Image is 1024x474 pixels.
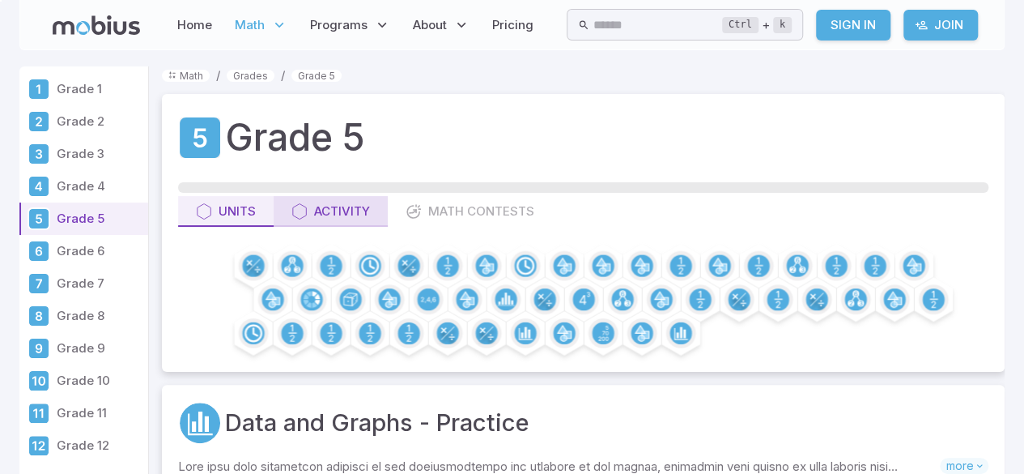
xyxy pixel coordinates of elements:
p: Grade 7 [57,275,142,293]
p: Grade 6 [57,242,142,260]
div: Grade 1 [28,78,50,100]
div: Grade 10 [28,369,50,392]
div: Grade 3 [28,143,50,165]
a: Grade 8 [19,300,148,332]
a: Grade 11 [19,397,148,429]
a: Sign In [816,10,890,41]
div: Grade 7 [28,272,50,295]
p: Grade 8 [57,307,142,325]
div: Activity [291,203,370,220]
li: / [216,66,220,84]
div: + [722,15,792,35]
a: Grade 4 [19,170,148,203]
a: Grade 5 [291,70,342,82]
a: Grades [227,70,274,82]
div: Grade 11 [28,402,50,425]
a: Data/Graphing [178,401,222,445]
p: Grade 9 [57,339,142,357]
p: Grade 12 [57,437,142,455]
p: Grade 11 [57,404,142,422]
a: Grade 1 [19,73,148,105]
h1: Grade 5 [225,110,365,165]
a: Grade 6 [19,235,148,267]
p: Grade 4 [57,177,142,195]
span: Math [235,16,265,34]
a: Math [162,70,210,82]
span: Programs [310,16,368,34]
p: Grade 3 [57,145,142,163]
kbd: Ctrl [722,17,758,33]
div: Grade 6 [28,240,50,263]
div: Grade 9 [28,337,50,360]
div: Grade 8 [28,305,50,327]
div: Grade 4 [28,175,50,198]
span: About [413,16,447,34]
div: Grade 12 [28,434,50,457]
p: Grade 2 [57,113,142,130]
p: Grade 10 [57,372,142,390]
kbd: k [773,17,792,33]
a: Grade 7 [19,267,148,300]
div: Grade 2 [28,110,50,133]
a: Grade 12 [19,429,148,462]
a: Grade 10 [19,365,148,397]
a: Grade 9 [19,332,148,365]
div: Grade 5 [28,207,50,230]
nav: breadcrumb [162,66,1005,84]
p: Grade 5 [57,210,142,228]
div: Units [196,203,256,220]
a: Data and Graphs - Practice [225,405,529,441]
a: Pricing [487,6,538,44]
a: Grade 5 [19,203,148,235]
a: Grade 3 [19,138,148,170]
a: Home [172,6,217,44]
a: Join [903,10,978,41]
p: Grade 1 [57,80,142,98]
a: Grade 5 [178,116,222,160]
a: Grade 2 [19,105,148,138]
li: / [281,66,285,84]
